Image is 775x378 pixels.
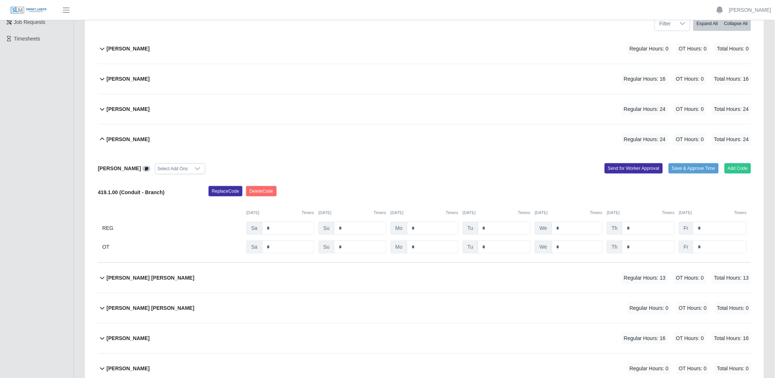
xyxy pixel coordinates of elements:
[142,165,150,171] a: View/Edit Notes
[622,272,668,284] span: Regular Hours: 13
[463,241,478,253] span: Tu
[518,210,530,216] button: Timers
[98,64,751,94] button: [PERSON_NAME] Regular Hours: 16 OT Hours: 0 Total Hours: 16
[622,73,668,85] span: Regular Hours: 16
[729,6,771,14] a: [PERSON_NAME]
[605,163,663,174] button: Send for Worker Approval
[679,210,747,216] div: [DATE]
[693,17,751,31] div: bulk actions
[302,210,314,216] button: Timers
[674,272,706,284] span: OT Hours: 0
[446,210,458,216] button: Timers
[98,165,141,171] b: [PERSON_NAME]
[246,210,314,216] div: [DATE]
[674,133,706,146] span: OT Hours: 0
[319,222,334,235] span: Su
[155,164,190,174] div: Select Add Ons
[590,210,602,216] button: Timers
[102,222,242,235] div: REG
[209,186,242,196] button: ReplaceCode
[674,332,706,344] span: OT Hours: 0
[107,304,195,312] b: [PERSON_NAME] [PERSON_NAME]
[715,363,751,375] span: Total Hours: 0
[102,241,242,253] div: OT
[662,210,675,216] button: Timers
[715,302,751,314] span: Total Hours: 0
[107,274,195,282] b: [PERSON_NAME] [PERSON_NAME]
[391,241,407,253] span: Mo
[712,332,751,344] span: Total Hours: 16
[655,17,675,31] span: Filter
[374,210,386,216] button: Timers
[535,241,552,253] span: We
[391,222,407,235] span: Mo
[693,17,721,31] button: Expand All
[669,163,719,174] button: Save & Approve Time
[463,210,530,216] div: [DATE]
[14,19,46,25] span: Job Requests
[107,365,150,372] b: [PERSON_NAME]
[98,94,751,124] button: [PERSON_NAME] Regular Hours: 24 OT Hours: 0 Total Hours: 24
[98,125,751,154] button: [PERSON_NAME] Regular Hours: 24 OT Hours: 0 Total Hours: 24
[107,45,150,53] b: [PERSON_NAME]
[622,133,668,146] span: Regular Hours: 24
[107,136,150,143] b: [PERSON_NAME]
[98,293,751,323] button: [PERSON_NAME] [PERSON_NAME] Regular Hours: 0 OT Hours: 0 Total Hours: 0
[10,6,47,14] img: SLM Logo
[107,75,150,83] b: [PERSON_NAME]
[319,210,386,216] div: [DATE]
[712,133,751,146] span: Total Hours: 24
[98,263,751,293] button: [PERSON_NAME] [PERSON_NAME] Regular Hours: 13 OT Hours: 0 Total Hours: 13
[607,241,622,253] span: Th
[734,210,747,216] button: Timers
[628,302,671,314] span: Regular Hours: 0
[712,272,751,284] span: Total Hours: 13
[677,43,709,55] span: OT Hours: 0
[674,73,706,85] span: OT Hours: 0
[607,210,675,216] div: [DATE]
[246,241,262,253] span: Sa
[712,103,751,115] span: Total Hours: 24
[98,323,751,353] button: [PERSON_NAME] Regular Hours: 16 OT Hours: 0 Total Hours: 16
[319,241,334,253] span: Su
[622,103,668,115] span: Regular Hours: 24
[14,36,40,42] span: Timesheets
[246,186,277,196] button: DeleteCode
[715,43,751,55] span: Total Hours: 0
[107,335,150,342] b: [PERSON_NAME]
[712,73,751,85] span: Total Hours: 16
[246,222,262,235] span: Sa
[679,222,693,235] span: Fr
[677,363,709,375] span: OT Hours: 0
[679,241,693,253] span: Fr
[535,222,552,235] span: We
[674,103,706,115] span: OT Hours: 0
[622,332,668,344] span: Regular Hours: 16
[628,43,671,55] span: Regular Hours: 0
[607,222,622,235] span: Th
[98,34,751,64] button: [PERSON_NAME] Regular Hours: 0 OT Hours: 0 Total Hours: 0
[463,222,478,235] span: Tu
[107,105,150,113] b: [PERSON_NAME]
[628,363,671,375] span: Regular Hours: 0
[677,302,709,314] span: OT Hours: 0
[725,163,751,174] button: Add Code
[535,210,602,216] div: [DATE]
[391,210,458,216] div: [DATE]
[98,189,164,195] b: 419.1.00 (Conduit - Branch)
[721,17,751,31] button: Collapse All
